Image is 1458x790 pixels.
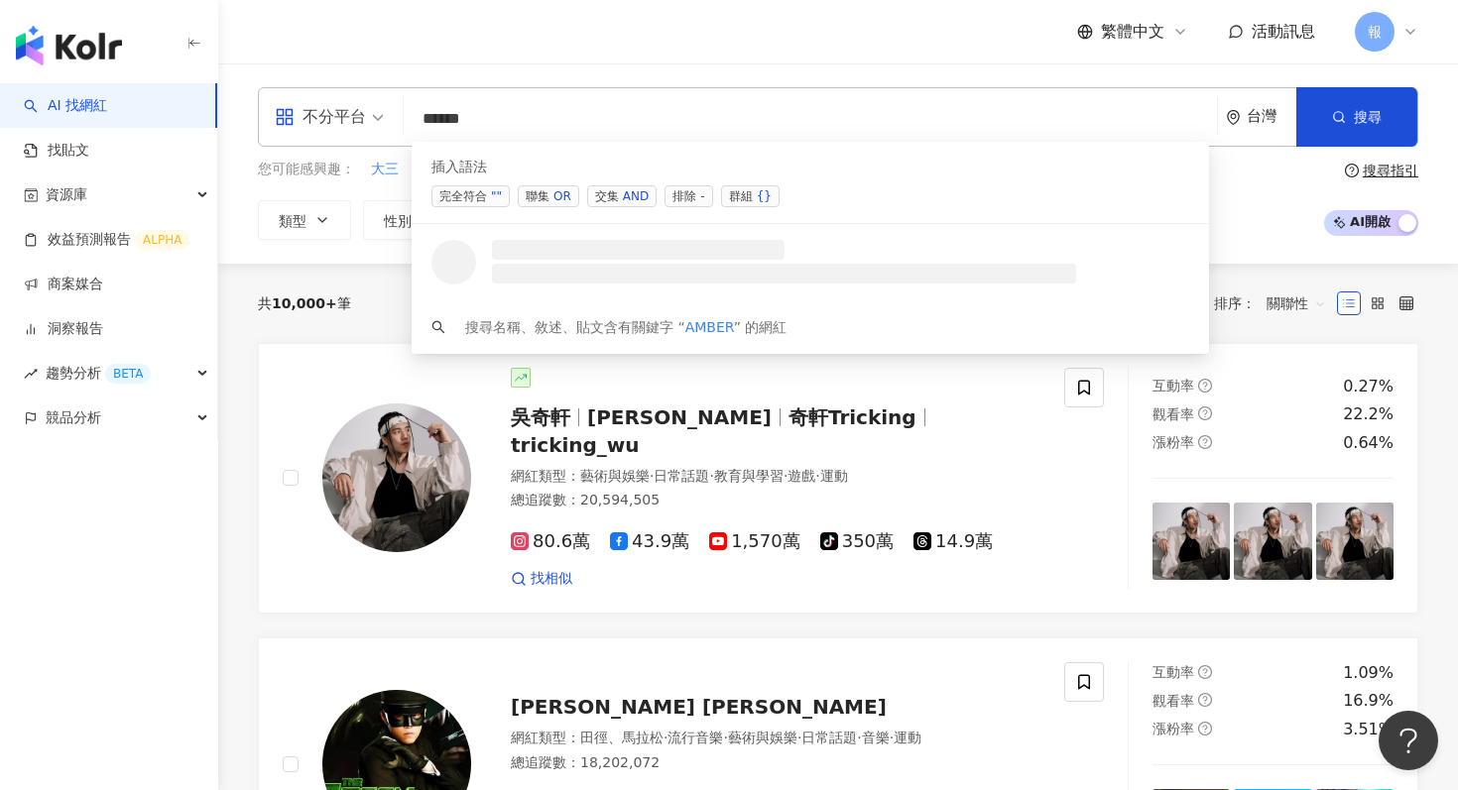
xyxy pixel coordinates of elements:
[1198,379,1212,393] span: question-circle
[728,730,797,745] span: 藝術與娛樂
[24,230,189,250] a: 效益預測報告ALPHA
[1343,403,1394,425] div: 22.2%
[24,141,89,161] a: 找貼文
[820,468,848,484] span: 運動
[1198,693,1212,707] span: question-circle
[789,405,916,429] span: 奇軒Tricking
[511,531,590,552] span: 80.6萬
[511,729,1040,748] div: 網紅類型 ：
[511,695,887,719] span: [PERSON_NAME] [PERSON_NAME]
[727,213,769,229] span: 觀看率
[105,364,151,384] div: BETA
[654,468,709,484] span: 日常話題
[1153,378,1194,394] span: 互動率
[797,730,801,745] span: ·
[258,160,355,179] span: 您可能感興趣：
[825,200,974,240] button: 合作費用預估
[1343,432,1394,454] div: 0.64%
[415,159,458,180] button: 研究生
[815,468,819,484] span: ·
[784,468,788,484] span: ·
[1296,87,1417,147] button: 搜尋
[714,468,784,484] span: 教育與學習
[1153,406,1194,422] span: 觀看率
[1153,664,1194,680] span: 互動率
[580,468,650,484] span: 藝術與娛樂
[511,569,572,589] a: 找相似
[370,159,400,180] button: 大三
[1368,21,1382,43] span: 報
[1354,109,1382,125] span: 搜尋
[416,160,457,179] span: 研究生
[857,730,861,745] span: ·
[1343,690,1394,712] div: 16.9%
[1379,711,1438,770] iframe: Help Scout Beacon - Open
[24,96,107,116] a: searchAI 找網紅
[1343,662,1394,684] div: 1.09%
[986,200,1105,240] button: 更多篩選
[1198,665,1212,679] span: question-circle
[590,160,678,179] span: B5全面修復霜
[384,213,412,229] span: 性別
[709,531,800,552] span: 1,570萬
[668,730,723,745] span: 流行音樂
[706,200,813,240] button: 觀看率
[275,107,295,127] span: appstore
[587,405,772,429] span: [PERSON_NAME]
[258,200,351,240] button: 類型
[1316,503,1394,580] img: post-image
[894,730,921,745] span: 運動
[363,200,456,240] button: 性別
[1234,503,1311,580] img: post-image
[511,433,640,457] span: tricking_wu
[468,200,575,240] button: 追蹤數
[1343,376,1394,397] div: 0.27%
[587,200,694,240] button: 互動率
[862,730,890,745] span: 音樂
[820,531,894,552] span: 350萬
[511,491,1040,510] div: 總追蹤數 ： 20,594,505
[511,405,570,429] span: 吳奇軒
[1267,287,1326,319] span: 關聯性
[650,468,654,484] span: ·
[258,295,351,311] div: 共 筆
[890,730,894,745] span: ·
[1198,722,1212,735] span: question-circle
[275,101,366,133] div: 不分平台
[1345,164,1359,177] span: question-circle
[24,367,38,381] span: rise
[474,160,573,179] span: b5+全面修復霜
[1363,163,1418,178] div: 搜尋指引
[272,295,337,311] span: 10,000+
[371,160,399,179] span: 大三
[608,213,650,229] span: 互動率
[531,569,572,589] span: 找相似
[846,213,929,229] span: 合作費用預估
[46,351,151,395] span: 趨勢分析
[913,531,993,552] span: 14.9萬
[1252,22,1315,41] span: 活動訊息
[16,26,122,65] img: logo
[1198,406,1212,420] span: question-circle
[473,159,574,180] button: b5+全面修復霜
[1343,719,1394,740] div: 3.51%
[279,213,306,229] span: 類型
[1153,721,1194,736] span: 漲粉率
[24,319,103,339] a: 洞察報告
[664,730,668,745] span: ·
[1153,434,1194,450] span: 漲粉率
[46,172,87,217] span: 資源庫
[709,468,713,484] span: ·
[1153,503,1230,580] img: post-image
[1029,212,1084,228] span: 更多篩選
[1226,110,1241,125] span: environment
[489,213,531,229] span: 追蹤數
[610,531,689,552] span: 43.9萬
[511,753,1040,773] div: 總追蹤數 ： 18,202,072
[801,730,857,745] span: 日常話題
[322,403,471,552] img: KOL Avatar
[1247,108,1296,125] div: 台灣
[258,343,1418,614] a: KOL Avatar吳奇軒[PERSON_NAME]奇軒Trickingtricking_wu網紅類型：藝術與娛樂·日常話題·教育與學習·遊戲·運動總追蹤數：20,594,50580.6萬43....
[1214,287,1337,319] div: 排序：
[24,275,103,294] a: 商案媒合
